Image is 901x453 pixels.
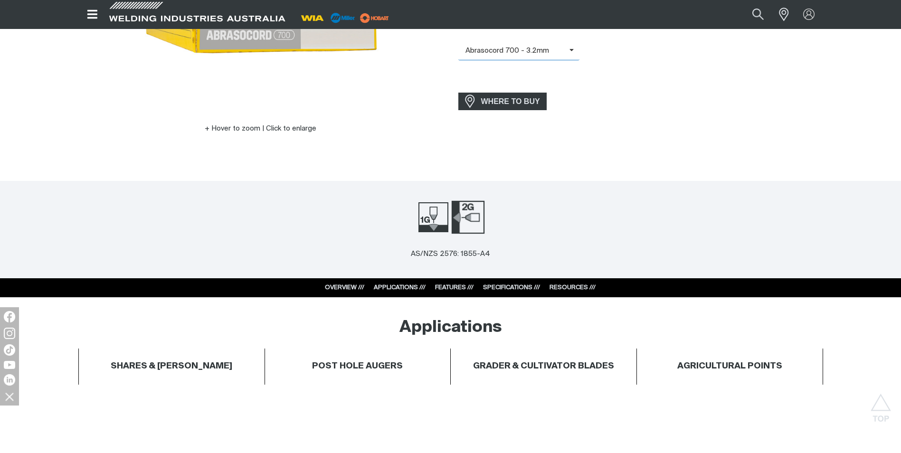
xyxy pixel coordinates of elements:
[475,94,546,109] span: WHERE TO BUY
[451,201,484,234] img: Welding Position 2G
[677,361,782,372] h4: AGRICULTURAL POINTS
[357,11,392,25] img: miller
[730,4,774,25] input: Product name or item number...
[473,361,614,372] h4: GRADER & CULTIVATOR BLADES
[458,46,569,57] span: Abrasocord 700 - 3.2mm
[4,374,15,386] img: LinkedIn
[357,14,392,21] a: miller
[4,361,15,369] img: YouTube
[550,284,596,291] a: RESOURCES ///
[325,284,364,291] a: OVERVIEW ///
[870,394,892,415] button: Scroll to top
[435,284,474,291] a: FEATURES ///
[742,4,774,25] button: Search products
[199,123,322,134] button: Hover to zoom | Click to enlarge
[4,328,15,339] img: Instagram
[4,344,15,356] img: TikTok
[4,311,15,322] img: Facebook
[374,284,426,291] a: APPLICATIONS ///
[312,361,403,372] h4: POST HOLE AUGERS
[1,388,18,405] img: hide socials
[483,284,540,291] a: SPECIFICATIONS ///
[458,93,547,110] a: WHERE TO BUY
[411,249,490,260] div: AS/NZS 2576: 1855-A4
[418,202,448,232] img: Welding Position 1G
[111,361,232,372] h4: SHARES & [PERSON_NAME]
[399,317,502,338] h2: Applications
